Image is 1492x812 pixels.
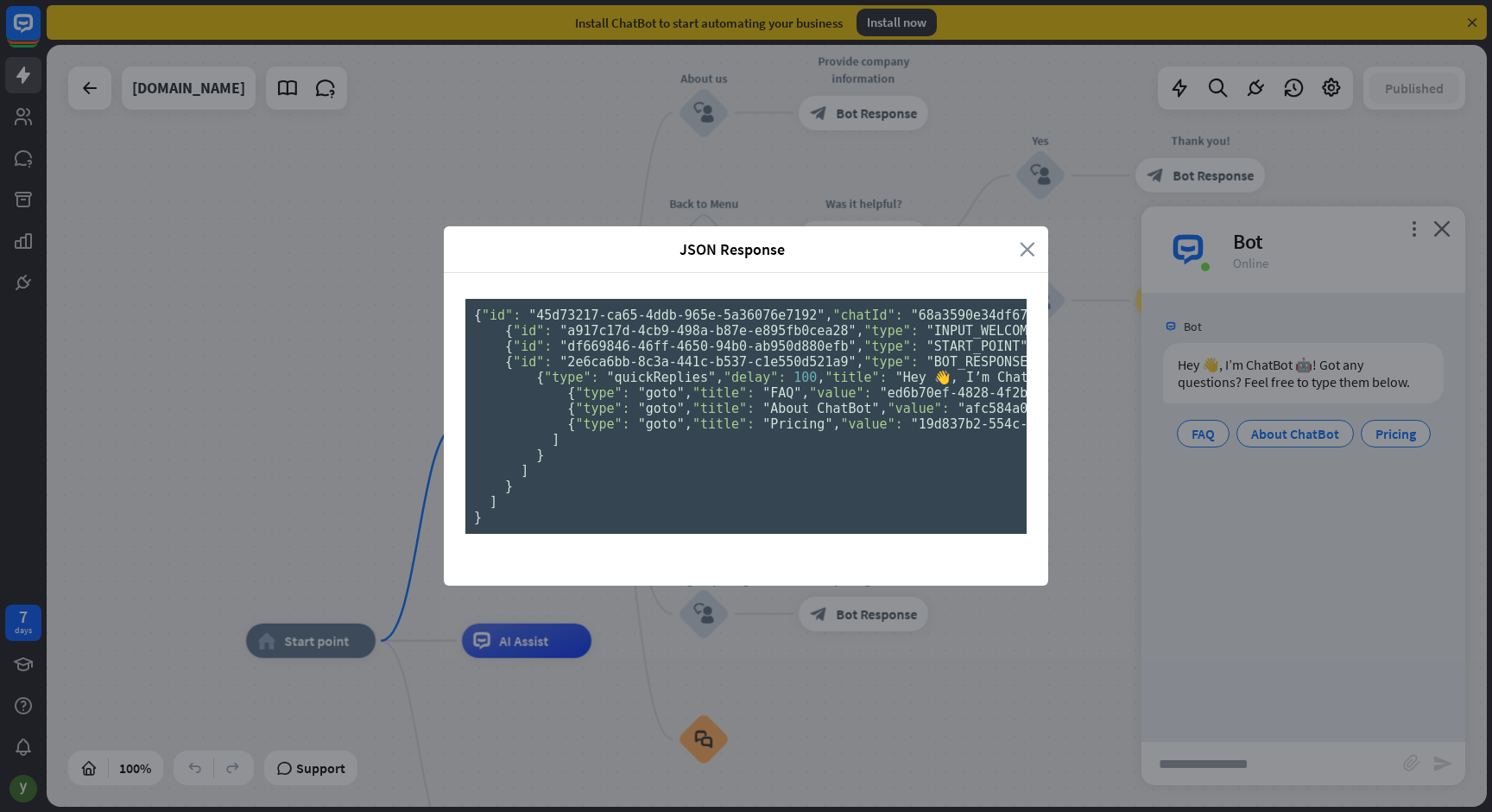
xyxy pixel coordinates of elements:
span: "ed6b70ef-4828-4f2b-9ead-3d621e84cbeb" [880,385,1176,401]
span: "chatId": [832,308,902,323]
i: close [1020,239,1035,259]
span: "id": [482,308,521,323]
span: "Pricing" [762,416,832,432]
span: "goto" [638,416,685,432]
span: "goto" [638,385,685,401]
span: "title": [692,401,755,416]
span: "value": [888,401,950,416]
button: Open LiveChat chat widget [14,7,66,59]
span: "45d73217-ca65-4ddb-965e-5a36076e7192" [528,308,825,323]
span: "a917c17d-4cb9-498a-b87e-e895fb0cea28" [559,323,856,339]
span: "title": [825,370,887,385]
span: "id": [513,339,552,354]
span: JSON Response [457,239,1007,259]
span: "type": [864,354,919,370]
span: "df669846-46ff-4650-94b0-ab950d880efb" [559,339,856,354]
pre: { , , , , , , , { , , , , , , , , , , , , }, [ , ], [ { , }, { , }, { , , [ { , , , [ { , , , }, ... [465,299,1027,534]
span: "START_POINT" [926,339,1027,354]
span: "About ChatBot" [762,401,879,416]
span: "id": [513,323,552,339]
span: "type": [575,401,629,416]
span: "INPUT_WELCOME" [926,323,1043,339]
span: "value": [840,416,902,432]
span: "id": [513,354,552,370]
span: "delay": [724,370,786,385]
span: "type": [864,339,919,354]
span: "type": [864,323,919,339]
span: 100 [793,370,817,385]
span: "19d837b2-554c-4ac1-a4c0-4cb98af61c8e" [911,416,1207,432]
span: "quickReplies" [607,370,716,385]
span: "type": [575,385,629,401]
span: "type": [575,416,629,432]
span: "Hey 👋, I’m ChatBot 🤖! Got any questions? Feel free to type them below." [895,370,1474,385]
span: "afc584a0-210a-480d-bcb8-cd3e0f49e61b" [958,401,1254,416]
span: "value": [809,385,871,401]
span: "title": [692,416,755,432]
span: "BOT_RESPONSE" [926,354,1035,370]
span: "type": [544,370,598,385]
span: "goto" [638,401,685,416]
span: "FAQ" [762,385,801,401]
span: "title": [692,385,755,401]
span: "2e6ca6bb-8c3a-441c-b537-c1e550d521a9" [559,354,856,370]
span: "68a3590e34df670007d53c72" [911,308,1114,323]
